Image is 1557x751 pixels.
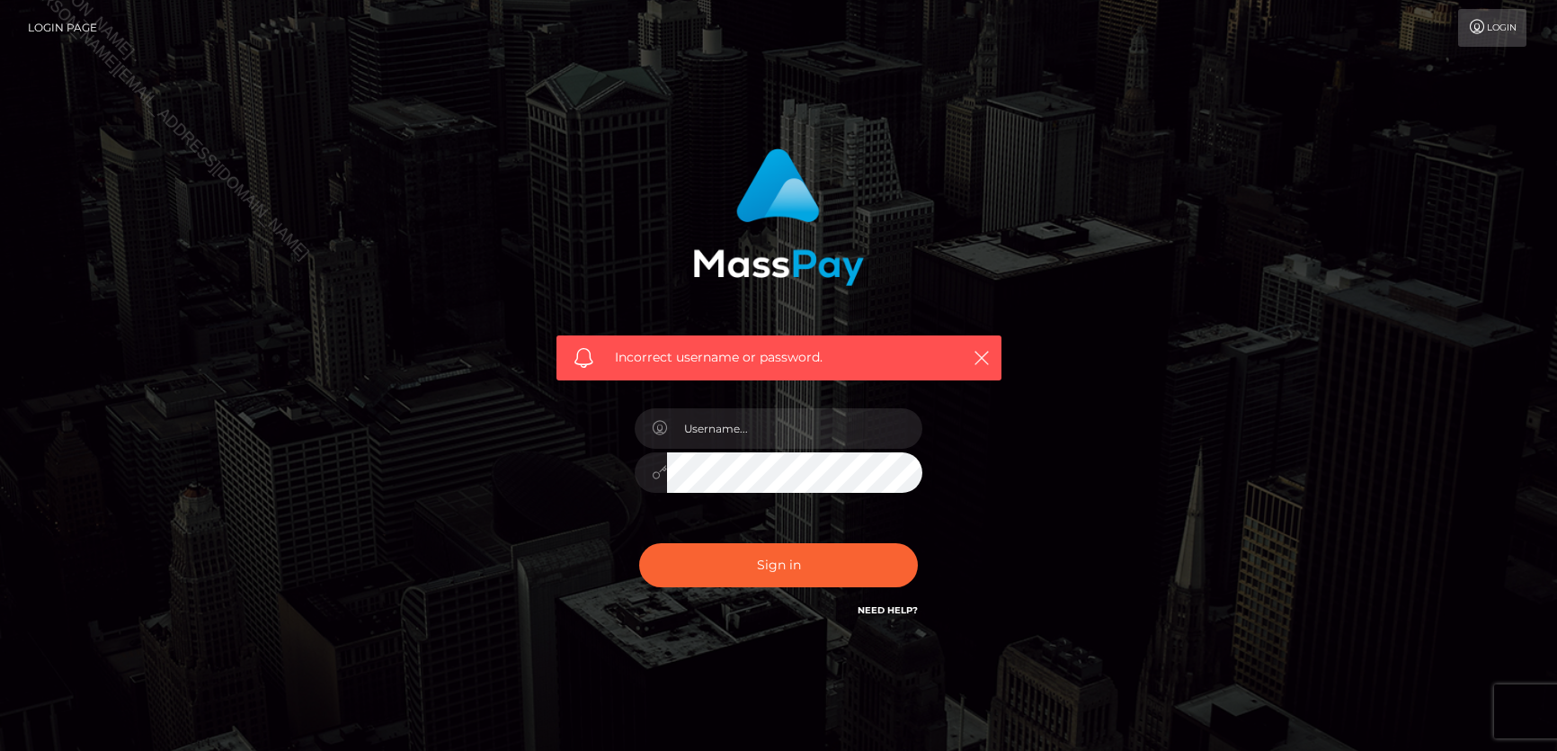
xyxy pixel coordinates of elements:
a: Login Page [28,9,97,47]
a: Login [1458,9,1526,47]
img: MassPay Login [693,148,864,286]
a: Need Help? [858,604,918,616]
span: Incorrect username or password. [615,348,943,367]
input: Username... [667,408,922,449]
button: Sign in [639,543,918,587]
